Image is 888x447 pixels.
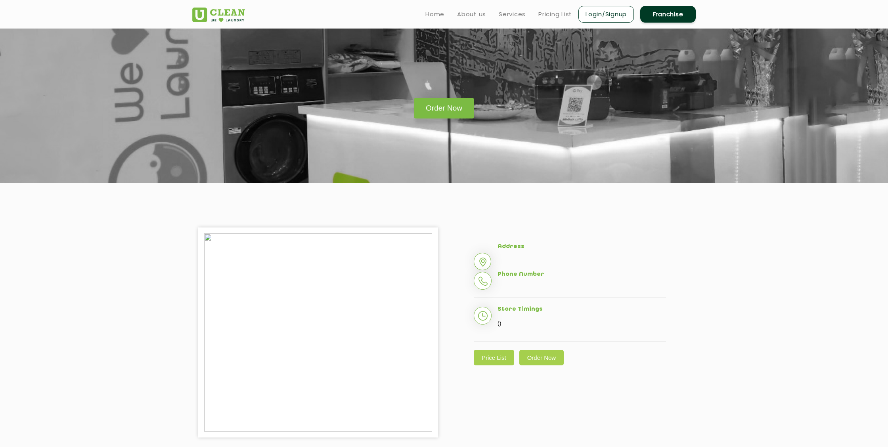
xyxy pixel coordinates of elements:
[425,10,444,19] a: Home
[499,10,526,19] a: Services
[498,306,666,313] h5: Store Timings
[519,350,564,365] a: Order Now
[457,10,486,19] a: About us
[498,271,666,278] h5: Phone Number
[538,10,572,19] a: Pricing List
[414,98,474,118] a: Order Now
[578,6,634,23] a: Login/Signup
[640,6,696,23] a: Franchise
[192,8,245,22] img: UClean Laundry and Dry Cleaning
[474,350,514,365] a: Price List
[498,317,666,329] p: ()
[498,243,666,250] h5: Address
